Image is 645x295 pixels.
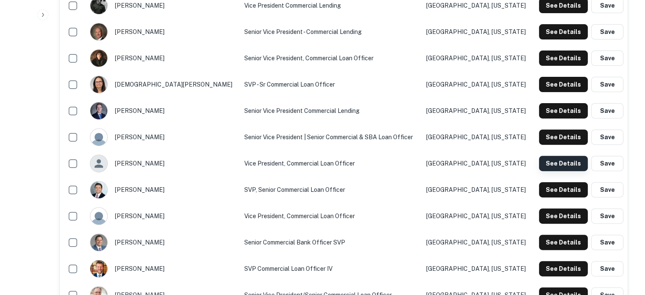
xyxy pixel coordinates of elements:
button: Save [591,51,623,66]
img: 1720557116877 [90,260,107,277]
div: [PERSON_NAME] [90,207,236,225]
button: Save [591,77,623,92]
td: [GEOGRAPHIC_DATA], [US_STATE] [422,229,532,256]
button: Save [591,261,623,276]
img: 1516895578359 [90,23,107,40]
td: Vice President, Commercial Loan Officer [240,150,422,177]
div: [DEMOGRAPHIC_DATA][PERSON_NAME] [90,76,236,93]
div: [PERSON_NAME] [90,49,236,67]
td: [GEOGRAPHIC_DATA], [US_STATE] [422,45,532,71]
button: See Details [539,156,588,171]
div: [PERSON_NAME] [90,102,236,120]
button: Save [591,182,623,197]
img: 1517400258240 [90,102,107,119]
td: [GEOGRAPHIC_DATA], [US_STATE] [422,150,532,177]
td: [GEOGRAPHIC_DATA], [US_STATE] [422,19,532,45]
div: [PERSON_NAME] [90,260,236,278]
td: [GEOGRAPHIC_DATA], [US_STATE] [422,71,532,98]
img: 1614275619586 [90,76,107,93]
img: 9c8pery4andzj6ohjkjp54ma2 [90,129,107,146]
td: Senior Vice President | Senior Commercial & SBA Loan Officer [240,124,422,150]
div: [PERSON_NAME] [90,23,236,41]
td: Senior Vice President, Commercial Loan Officer [240,45,422,71]
iframe: Chat Widget [603,227,645,268]
button: Save [591,103,623,118]
button: See Details [539,129,588,145]
button: See Details [539,77,588,92]
td: SVP, Senior Commercial Loan Officer [240,177,422,203]
td: [GEOGRAPHIC_DATA], [US_STATE] [422,177,532,203]
td: [GEOGRAPHIC_DATA], [US_STATE] [422,98,532,124]
img: 1641595004194 [90,181,107,198]
td: [GEOGRAPHIC_DATA], [US_STATE] [422,124,532,150]
div: [PERSON_NAME] [90,155,236,172]
img: 9c8pery4andzj6ohjkjp54ma2 [90,208,107,225]
img: 1517544254027 [90,50,107,67]
button: Save [591,235,623,250]
button: Save [591,129,623,145]
td: [GEOGRAPHIC_DATA], [US_STATE] [422,203,532,229]
button: See Details [539,261,588,276]
td: SVP Commercial Loan Officer IV [240,256,422,282]
td: Senior Vice President Commercial Lending [240,98,422,124]
div: [PERSON_NAME] [90,128,236,146]
button: Save [591,208,623,224]
button: Save [591,156,623,171]
button: See Details [539,235,588,250]
td: SVP - Sr Commercial Loan Officer [240,71,422,98]
td: Senior Commercial Bank Officer SVP [240,229,422,256]
td: [GEOGRAPHIC_DATA], [US_STATE] [422,256,532,282]
img: 1656015130409 [90,234,107,251]
td: Senior Vice President - Commercial Lending [240,19,422,45]
button: See Details [539,24,588,39]
button: See Details [539,208,588,224]
button: See Details [539,182,588,197]
button: See Details [539,51,588,66]
div: [PERSON_NAME] [90,181,236,199]
button: Save [591,24,623,39]
td: Vice President, Commercial Loan Officer [240,203,422,229]
button: See Details [539,103,588,118]
div: [PERSON_NAME] [90,233,236,251]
